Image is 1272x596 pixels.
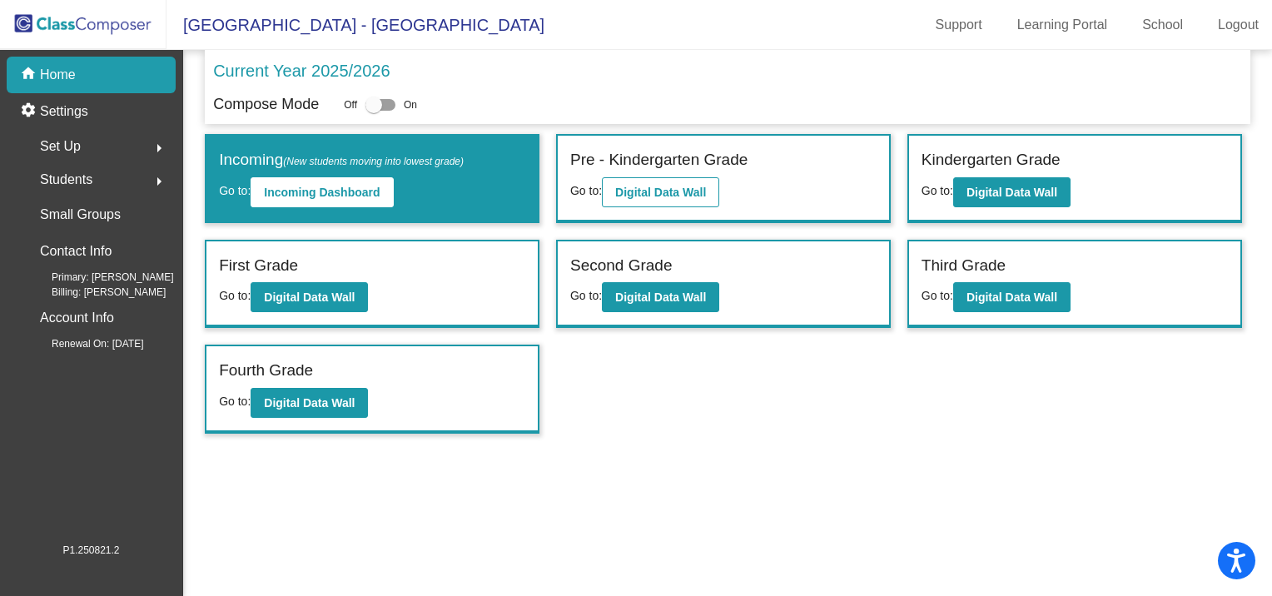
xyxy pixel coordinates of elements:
a: Learning Portal [1004,12,1121,38]
a: Logout [1205,12,1272,38]
mat-icon: arrow_right [149,138,169,158]
a: School [1129,12,1196,38]
button: Digital Data Wall [251,388,368,418]
p: Compose Mode [213,93,319,116]
label: Second Grade [570,254,673,278]
span: Renewal On: [DATE] [25,336,143,351]
p: Account Info [40,306,114,330]
span: On [404,97,417,112]
mat-icon: arrow_right [149,171,169,191]
button: Digital Data Wall [953,177,1071,207]
span: Go to: [570,184,602,197]
label: Incoming [219,148,464,172]
button: Incoming Dashboard [251,177,393,207]
span: Students [40,168,92,191]
p: Contact Info [40,240,112,263]
b: Digital Data Wall [966,186,1057,199]
b: Digital Data Wall [615,291,706,304]
b: Digital Data Wall [966,291,1057,304]
mat-icon: settings [20,102,40,122]
button: Digital Data Wall [251,282,368,312]
span: Go to: [922,289,953,302]
b: Digital Data Wall [264,291,355,304]
p: Current Year 2025/2026 [213,58,390,83]
span: Go to: [219,289,251,302]
a: Support [922,12,996,38]
span: Go to: [570,289,602,302]
label: Kindergarten Grade [922,148,1061,172]
span: Go to: [219,184,251,197]
span: (New students moving into lowest grade) [283,156,464,167]
span: Billing: [PERSON_NAME] [25,285,166,300]
b: Incoming Dashboard [264,186,380,199]
span: Off [344,97,357,112]
button: Digital Data Wall [602,177,719,207]
label: First Grade [219,254,298,278]
span: Go to: [922,184,953,197]
b: Digital Data Wall [264,396,355,410]
span: Set Up [40,135,81,158]
mat-icon: home [20,65,40,85]
label: Fourth Grade [219,359,313,383]
span: Go to: [219,395,251,408]
p: Home [40,65,76,85]
span: Primary: [PERSON_NAME] [25,270,174,285]
b: Digital Data Wall [615,186,706,199]
span: [GEOGRAPHIC_DATA] - [GEOGRAPHIC_DATA] [166,12,544,38]
button: Digital Data Wall [953,282,1071,312]
label: Third Grade [922,254,1006,278]
button: Digital Data Wall [602,282,719,312]
p: Small Groups [40,203,121,226]
label: Pre - Kindergarten Grade [570,148,748,172]
p: Settings [40,102,88,122]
